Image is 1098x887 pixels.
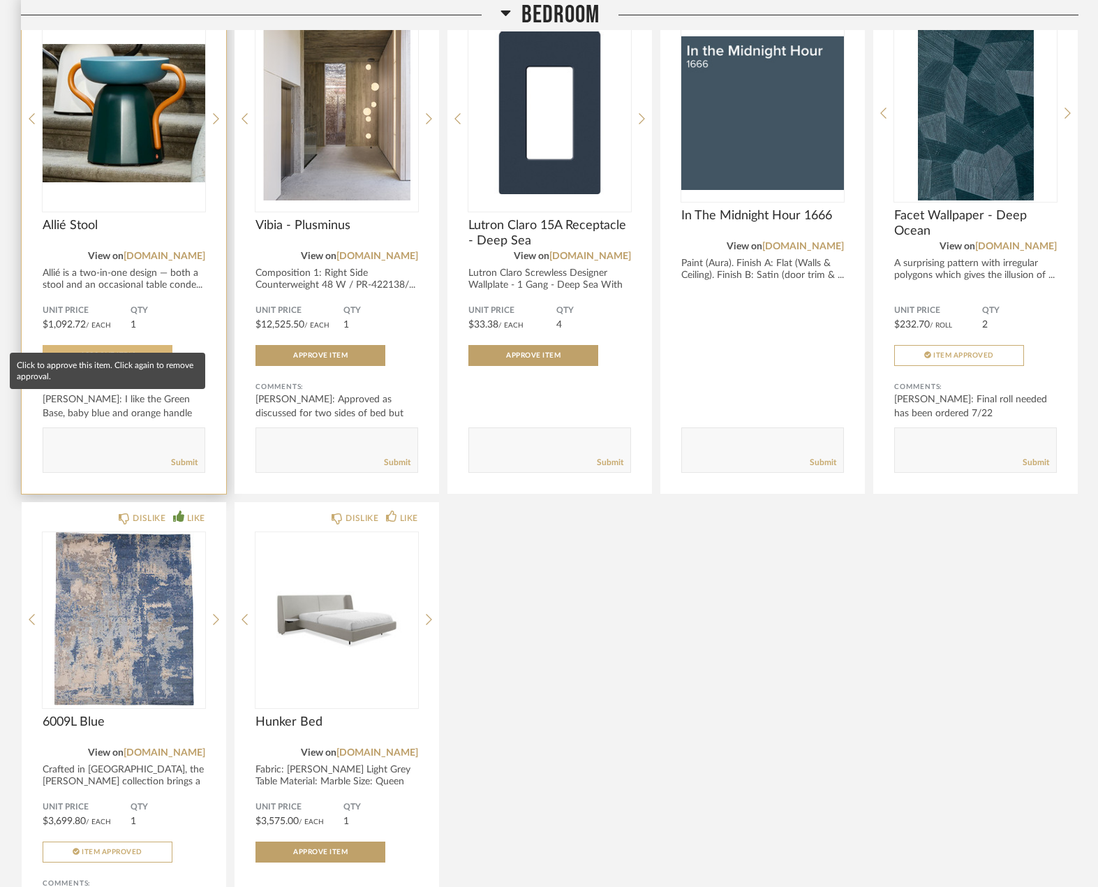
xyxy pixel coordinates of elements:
span: Item Approved [82,849,142,856]
span: / Each [299,819,324,826]
div: LIKE [400,511,418,525]
img: undefined [255,532,418,707]
span: Facet Wallpaper - Deep Ocean [894,208,1057,239]
span: $1,092.72 [43,320,86,330]
div: [PERSON_NAME]: Final roll needed has been ordered 7/22 [894,393,1057,420]
span: Unit Price [255,305,343,316]
span: View on [727,242,762,251]
a: Submit [810,457,836,469]
a: [DOMAIN_NAME] [124,251,205,261]
span: View on [940,242,975,251]
span: View on [88,251,124,261]
span: 4 [556,320,562,330]
span: Approve Item [506,352,561,359]
div: Comments: [894,380,1057,394]
div: Composition 1: Right Side Counterweight 48 W / PR-422138/... [255,267,418,291]
span: QTY [343,305,418,316]
span: $12,525.50 [255,320,304,330]
span: QTY [131,802,205,813]
div: Paint (Aura). Finish A: Flat (Walls & Ceiling). Finish B: Satin (door trim & ... [681,258,844,281]
span: Unit Price [468,305,556,316]
img: undefined [468,26,631,200]
div: LIKE [187,511,205,525]
img: undefined [894,26,1057,200]
button: Approve Item [468,345,598,366]
a: [DOMAIN_NAME] [124,748,205,758]
div: 0 [255,26,418,200]
img: undefined [681,26,844,200]
span: / Roll [930,322,952,329]
span: Lutron Claro 15A Receptacle - Deep Sea [468,218,631,249]
span: QTY [982,305,1057,316]
a: [DOMAIN_NAME] [762,242,844,251]
a: Submit [384,457,410,469]
img: undefined [255,26,418,200]
div: DISLIKE [346,511,378,525]
a: [DOMAIN_NAME] [336,251,418,261]
div: A surprising pattern with irregular polygons which gives the illusion of ... [894,258,1057,281]
button: Approve Item [43,345,172,366]
span: Approve Item [293,352,348,359]
button: Approve Item [255,842,385,863]
span: / Each [86,322,111,329]
span: Allié Stool [43,218,205,233]
img: undefined [43,532,205,707]
a: Submit [171,457,198,469]
span: $232.70 [894,320,930,330]
span: QTY [343,802,418,813]
span: 1 [131,816,136,826]
button: Approve Item [255,345,385,366]
span: Approve Item [293,849,348,856]
span: $3,699.80 [43,816,86,826]
div: Lutron Claro Screwless Designer Wallplate - 1 Gang - Deep Sea With ... [468,267,631,303]
span: 2 [982,320,988,330]
button: Item Approved [894,345,1024,366]
span: In The Midnight Hour 1666 [681,208,844,223]
button: Item Approved [43,842,172,863]
span: Unit Price [43,802,131,813]
span: View on [301,748,336,758]
span: Approve Item [80,352,135,359]
span: / Each [498,322,524,329]
span: Unit Price [255,802,343,813]
span: View on [514,251,549,261]
span: Item Approved [933,352,994,359]
span: 1 [343,816,349,826]
div: Allié is a two-in-one design — both a stool and an occasional table conde... [43,267,205,291]
a: Submit [1023,457,1049,469]
span: Unit Price [43,305,131,316]
a: [DOMAIN_NAME] [975,242,1057,251]
span: / Each [304,322,329,329]
span: $33.38 [468,320,498,330]
div: Fabric: [PERSON_NAME] Light Grey Table Material: Marble Size: Queen [255,764,418,788]
div: Crafted in [GEOGRAPHIC_DATA], the [PERSON_NAME] collection brings a modern touch to any room ... [43,764,205,800]
span: Hunker Bed [255,714,418,730]
span: Vibia - Plusminus [255,218,418,233]
div: 0 [468,26,631,200]
span: 1 [131,320,136,330]
a: Submit [597,457,623,469]
span: 6009L Blue [43,714,205,730]
a: [DOMAIN_NAME] [549,251,631,261]
div: [PERSON_NAME]: Approved as discussed for two sides of bed but not pendan... [255,393,418,434]
span: 1 [343,320,349,330]
div: [PERSON_NAME]: I like the Green Base, baby blue and orange handle option. [43,393,205,434]
span: $3,575.00 [255,816,299,826]
div: Comments: [255,380,418,394]
span: / Each [86,819,111,826]
img: undefined [43,26,205,200]
span: View on [301,251,336,261]
span: Unit Price [894,305,982,316]
div: 0 [43,26,205,200]
span: QTY [556,305,631,316]
span: View on [88,748,124,758]
div: DISLIKE [133,511,165,525]
a: [DOMAIN_NAME] [336,748,418,758]
span: QTY [131,305,205,316]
